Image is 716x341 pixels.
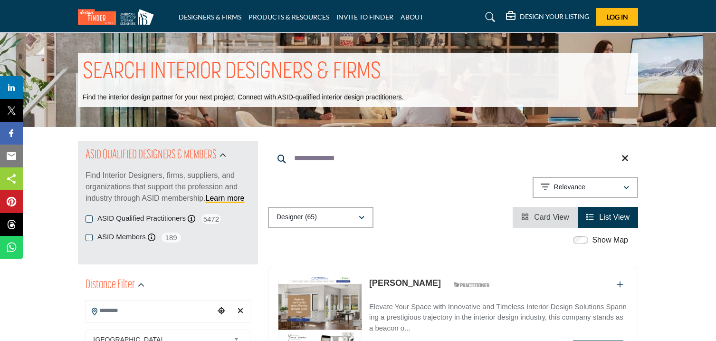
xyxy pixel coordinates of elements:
[277,213,317,222] p: Designer (65)
[86,234,93,241] input: ASID Members checkbox
[520,12,589,21] h5: DESIGN YOUR LISTING
[369,278,441,288] a: [PERSON_NAME]
[86,302,214,320] input: Search Location
[97,213,186,224] label: ASID Qualified Practitioners
[78,9,159,25] img: Site Logo
[161,232,182,244] span: 189
[268,207,373,228] button: Designer (65)
[369,296,628,334] a: Elevate Your Space with Innovative and Timeless Interior Design Solutions Spanning a prestigious ...
[97,232,146,243] label: ASID Members
[200,213,222,225] span: 5472
[476,10,501,25] a: Search
[506,11,589,23] div: DESIGN YOUR LISTING
[83,93,403,102] p: Find the interior design partner for your next project. Connect with ASID-qualified interior desi...
[248,13,329,21] a: PRODUCTS & RESOURCES
[268,147,638,170] input: Search Keyword
[586,213,630,221] a: View List
[596,8,638,26] button: Log In
[513,207,578,228] li: Card View
[86,147,217,164] h2: ASID QUALIFIED DESIGNERS & MEMBERS
[617,281,623,289] a: Add To List
[554,183,585,192] p: Relevance
[599,213,630,221] span: List View
[369,302,628,334] p: Elevate Your Space with Innovative and Timeless Interior Design Solutions Spanning a prestigious ...
[86,215,93,223] input: ASID Qualified Practitioners checkbox
[336,13,393,21] a: INVITE TO FINDER
[450,279,493,291] img: ASID Qualified Practitioners Badge Icon
[534,213,569,221] span: Card View
[86,170,250,204] p: Find Interior Designers, firms, suppliers, and organizations that support the profession and indu...
[607,13,628,21] span: Log In
[533,177,638,198] button: Relevance
[83,58,381,87] h1: SEARCH INTERIOR DESIGNERS & FIRMS
[578,207,638,228] li: List View
[86,277,135,294] h2: Distance Filter
[401,13,423,21] a: ABOUT
[233,301,248,322] div: Clear search location
[592,234,628,246] label: Show Map
[206,194,245,202] a: Learn more
[521,213,569,221] a: View Card
[214,301,229,322] div: Choose your current location
[179,13,241,21] a: DESIGNERS & FIRMS
[369,277,441,290] p: Kelly Cosgrave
